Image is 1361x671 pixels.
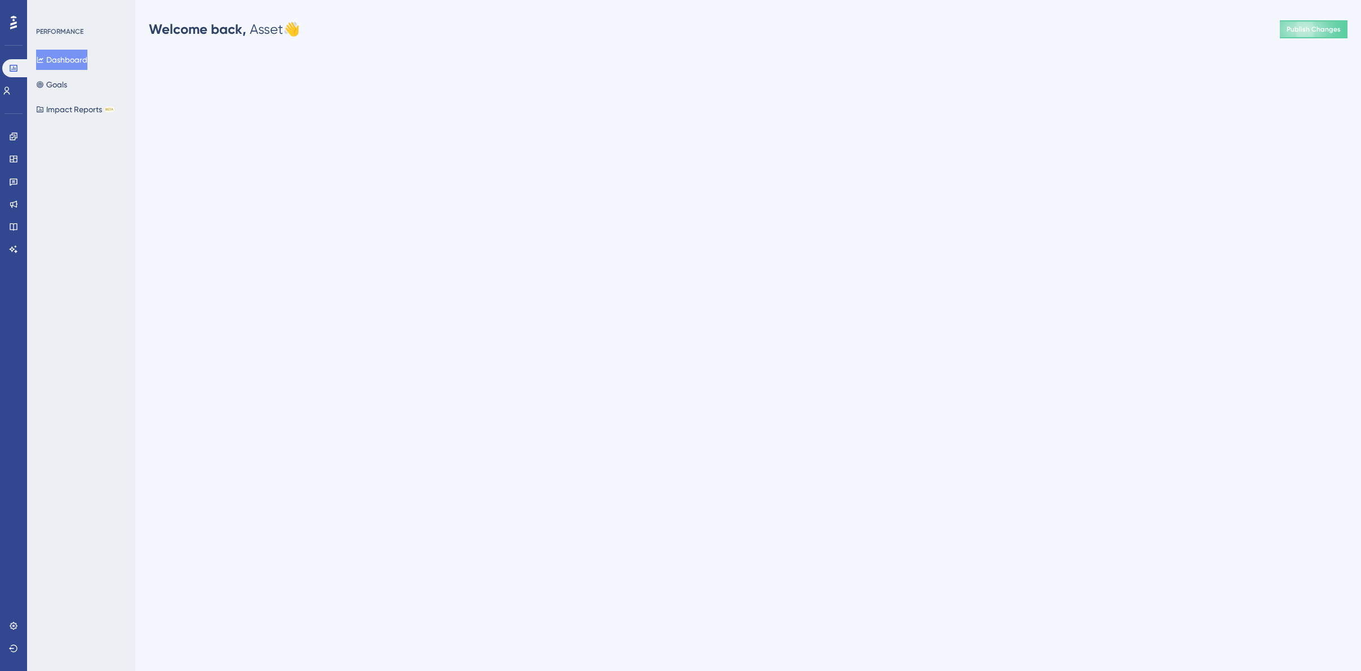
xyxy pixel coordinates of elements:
div: Asset 👋 [149,20,300,38]
div: BETA [104,107,114,112]
span: Welcome back, [149,21,246,37]
button: Goals [36,74,67,95]
button: Dashboard [36,50,87,70]
button: Impact ReportsBETA [36,99,114,120]
button: Publish Changes [1280,20,1347,38]
div: PERFORMANCE [36,27,83,36]
span: Publish Changes [1287,25,1341,34]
